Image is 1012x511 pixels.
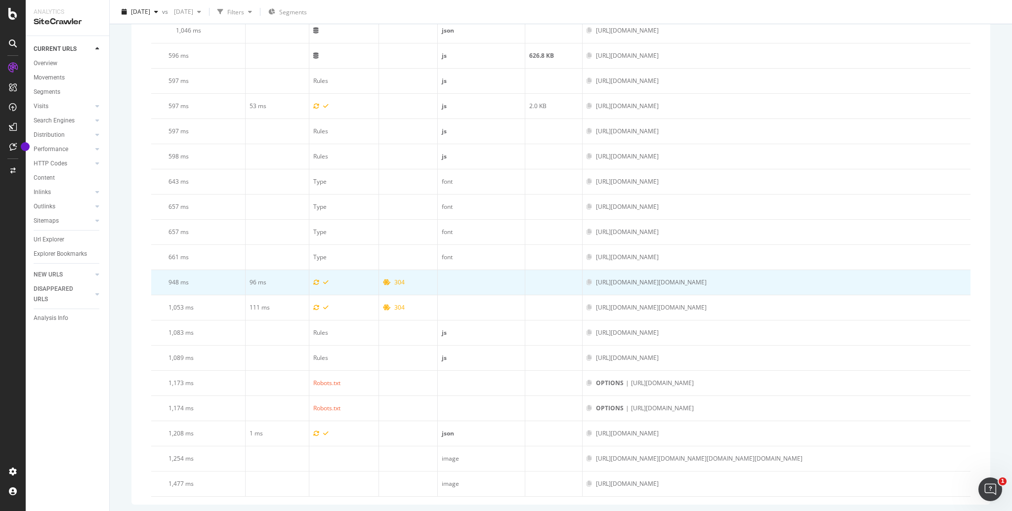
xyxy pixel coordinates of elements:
[34,173,102,183] a: Content
[529,51,578,60] div: 626.8 KB
[34,73,65,83] div: Movements
[34,44,77,54] div: CURRENT URLS
[169,253,189,261] span: 661 ms
[34,235,64,245] div: Url Explorer
[313,152,328,161] div: Rules
[250,278,305,287] div: 96 ms
[169,177,189,186] span: 643 ms
[596,253,659,262] div: [URL][DOMAIN_NAME]
[631,379,694,388] div: [URL][DOMAIN_NAME]
[169,328,194,337] span: 1,083 ms
[394,303,405,312] div: 304
[131,7,150,16] span: 2025 Aug. 13th
[34,101,48,112] div: Visits
[626,379,629,388] span: |
[34,187,92,197] a: Inlinks
[34,284,84,305] div: DISAPPEARED URLS
[34,270,63,280] div: NEW URLS
[169,77,189,85] span: 597 ms
[169,152,189,160] span: 598 ms
[34,130,92,140] a: Distribution
[227,7,244,16] div: Filters
[442,202,521,211] div: font
[34,87,60,97] div: Segments
[34,58,102,69] a: Overview
[596,177,659,186] div: [URL][DOMAIN_NAME]
[213,4,256,20] button: Filters
[313,328,328,337] div: Rules
[34,235,102,245] a: Url Explorer
[34,144,92,155] a: Performance
[596,379,624,388] span: OPTIONS
[313,379,340,388] div: Robots.txt
[999,477,1007,485] span: 1
[596,479,659,488] div: [URL][DOMAIN_NAME]
[313,127,328,136] div: Rules
[169,278,189,286] span: 948 ms
[176,26,201,35] span: 1,046 ms
[34,173,55,183] div: Content
[34,249,87,259] div: Explorer Bookmarks
[250,429,305,438] div: 1 ms
[34,249,102,259] a: Explorer Bookmarks
[596,404,624,413] span: OPTIONS
[34,158,92,169] a: HTTP Codes
[596,354,659,362] div: [URL][DOMAIN_NAME]
[34,116,92,126] a: Search Engines
[442,228,521,236] div: font
[169,479,194,488] span: 1,477 ms
[442,328,521,337] div: js
[250,102,305,111] div: 53 ms
[34,216,59,226] div: Sitemaps
[442,152,521,161] div: js
[21,142,30,151] div: Tooltip anchor
[279,8,307,16] span: Segments
[313,77,328,85] div: Rules
[169,454,194,463] span: 1,254 ms
[442,354,521,362] div: js
[169,228,189,236] span: 657 ms
[596,127,659,136] div: [URL][DOMAIN_NAME]
[596,303,707,312] div: [URL][DOMAIN_NAME][DOMAIN_NAME]
[34,313,102,323] a: Analysis Info
[34,58,57,69] div: Overview
[34,158,67,169] div: HTTP Codes
[34,270,92,280] a: NEW URLS
[313,253,327,262] div: Type
[169,51,189,60] span: 596 ms
[34,16,101,28] div: SiteCrawler
[313,177,327,186] div: Type
[169,102,189,110] span: 597 ms
[442,253,521,262] div: font
[34,313,68,323] div: Analysis Info
[442,127,521,136] div: js
[529,102,578,111] div: 2.0 KB
[442,454,521,463] div: image
[596,228,659,236] div: [URL][DOMAIN_NAME]
[169,379,194,387] span: 1,173 ms
[978,477,1002,501] iframe: Intercom live chat
[34,201,55,212] div: Outlinks
[313,228,327,236] div: Type
[34,201,92,212] a: Outlinks
[313,354,328,362] div: Rules
[169,303,194,312] span: 1,053 ms
[170,7,193,16] span: 2024 Jan. 1st
[442,51,521,60] div: js
[118,4,162,20] button: [DATE]
[34,216,92,226] a: Sitemaps
[169,354,194,362] span: 1,089 ms
[442,177,521,186] div: font
[596,26,659,35] div: [URL][DOMAIN_NAME]
[34,187,51,197] div: Inlinks
[596,102,659,111] div: [URL][DOMAIN_NAME]
[250,303,305,312] div: 111 ms
[596,77,659,85] div: [URL][DOMAIN_NAME]
[34,144,68,155] div: Performance
[596,328,659,337] div: [URL][DOMAIN_NAME]
[34,101,92,112] a: Visits
[169,202,189,211] span: 657 ms
[442,479,521,488] div: image
[631,404,694,413] div: [URL][DOMAIN_NAME]
[34,130,65,140] div: Distribution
